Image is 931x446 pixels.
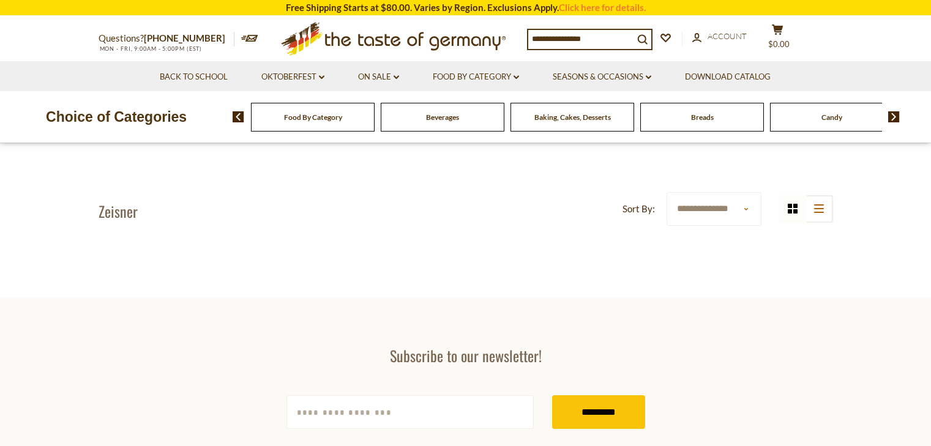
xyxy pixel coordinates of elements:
[99,45,203,52] span: MON - FRI, 9:00AM - 5:00PM (EST)
[433,70,519,84] a: Food By Category
[692,30,747,43] a: Account
[534,113,611,122] a: Baking, Cakes, Desserts
[233,111,244,122] img: previous arrow
[358,70,399,84] a: On Sale
[144,32,225,43] a: [PHONE_NUMBER]
[99,31,234,46] p: Questions?
[821,113,842,122] a: Candy
[559,2,646,13] a: Click here for details.
[99,202,138,220] h1: Zeisner
[426,113,459,122] a: Beverages
[708,31,747,41] span: Account
[284,113,342,122] a: Food By Category
[888,111,900,122] img: next arrow
[261,70,324,84] a: Oktoberfest
[286,346,645,365] h3: Subscribe to our newsletter!
[768,39,790,49] span: $0.00
[553,70,651,84] a: Seasons & Occasions
[623,201,655,217] label: Sort By:
[160,70,228,84] a: Back to School
[685,70,771,84] a: Download Catalog
[760,24,796,54] button: $0.00
[691,113,714,122] a: Breads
